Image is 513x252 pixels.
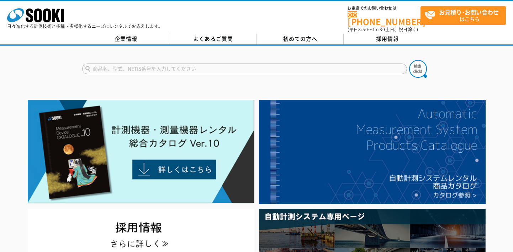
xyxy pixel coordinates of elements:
[424,6,506,24] span: はこちら
[28,100,254,203] img: Catalog Ver10
[169,34,256,44] a: よくあるご質問
[7,24,163,28] p: 日々進化する計測技術と多種・多様化するニーズにレンタルでお応えします。
[409,60,427,78] img: btn_search.png
[421,6,506,25] a: お見積り･お問い合わせはこちら
[372,26,385,33] span: 17:30
[82,64,407,74] input: 商品名、型式、NETIS番号を入力してください
[256,34,344,44] a: 初めての方へ
[348,11,421,26] a: [PHONE_NUMBER]
[358,26,368,33] span: 8:50
[348,26,418,33] span: (平日 ～ 土日、祝日除く)
[283,35,317,43] span: 初めての方へ
[344,34,431,44] a: 採用情報
[439,8,499,16] strong: お見積り･お問い合わせ
[82,34,169,44] a: 企業情報
[348,6,421,10] span: お電話でのお問い合わせは
[259,100,486,204] img: 自動計測システムカタログ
